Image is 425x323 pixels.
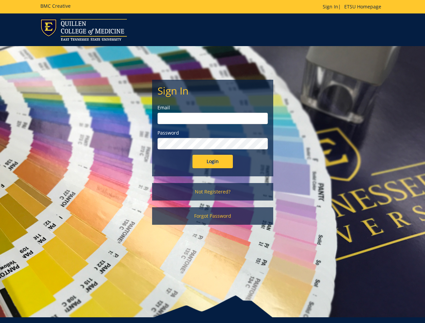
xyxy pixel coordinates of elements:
p: | [323,3,385,10]
h2: Sign In [157,85,268,96]
a: Forgot Password [152,207,273,225]
input: Login [192,155,233,168]
label: Password [157,130,268,136]
a: ETSU Homepage [341,3,385,10]
label: Email [157,104,268,111]
a: Not Registered? [152,183,273,201]
a: Sign In [323,3,338,10]
h5: BMC Creative [40,3,71,8]
img: ETSU logo [40,19,127,41]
